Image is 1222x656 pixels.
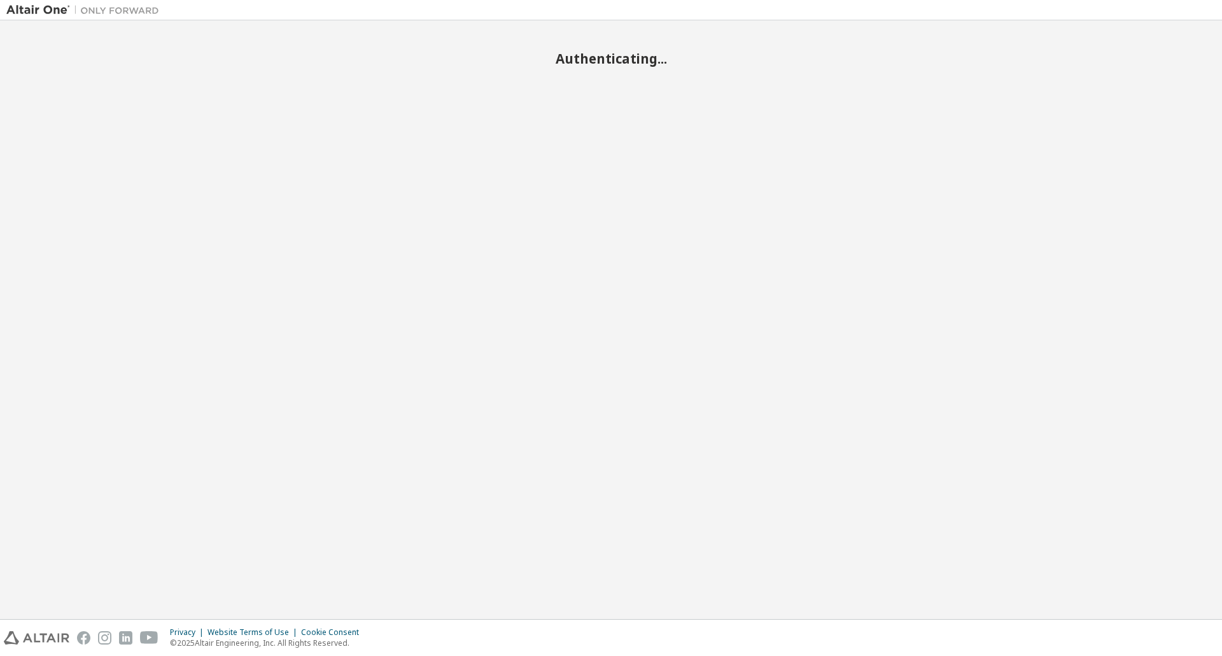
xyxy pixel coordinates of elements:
p: © 2025 Altair Engineering, Inc. All Rights Reserved. [170,638,367,648]
img: altair_logo.svg [4,631,69,645]
img: facebook.svg [77,631,90,645]
div: Cookie Consent [301,627,367,638]
h2: Authenticating... [6,50,1216,67]
div: Privacy [170,627,207,638]
img: linkedin.svg [119,631,132,645]
div: Website Terms of Use [207,627,301,638]
img: instagram.svg [98,631,111,645]
img: Altair One [6,4,165,17]
img: youtube.svg [140,631,158,645]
